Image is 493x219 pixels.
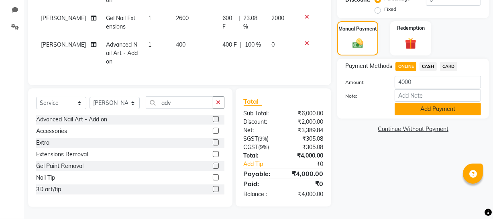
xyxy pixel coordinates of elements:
[238,135,283,143] div: ( )
[283,179,329,188] div: ₹0
[339,125,487,133] a: Continue Without Payment
[395,76,481,88] input: Amount
[271,14,284,22] span: 2000
[395,103,481,115] button: Add Payment
[176,14,189,22] span: 2600
[238,169,283,178] div: Payable:
[146,96,213,109] input: Search or Scan
[238,14,240,31] span: |
[283,126,329,135] div: ₹3,389.84
[36,162,84,170] div: Gel Paint Removal
[244,143,259,151] span: CGST
[222,41,237,49] span: 400 F
[238,151,283,160] div: Total:
[345,62,392,70] span: Payment Methods
[283,151,329,160] div: ₹4,000.00
[238,160,291,168] a: Add Tip
[244,135,258,142] span: SGST
[283,190,329,199] div: ₹4,000.00
[401,37,420,51] img: _gift.svg
[176,41,185,48] span: 400
[420,62,437,71] span: CASH
[148,41,151,48] span: 1
[245,41,261,49] span: 100 %
[238,190,283,199] div: Balance :
[41,14,86,22] span: [PERSON_NAME]
[291,160,329,168] div: ₹0
[283,169,329,178] div: ₹4,000.00
[271,41,275,48] span: 0
[36,127,67,135] div: Accessories
[384,6,396,13] label: Fixed
[338,25,377,33] label: Manual Payment
[283,118,329,126] div: ₹2,000.00
[106,14,135,30] span: Gel Nail Extensions
[36,139,49,147] div: Extra
[41,41,86,48] span: [PERSON_NAME]
[36,185,61,194] div: 3D art/tip
[36,150,88,159] div: Extensions Removal
[36,174,55,182] div: Nail Tip
[283,135,329,143] div: ₹305.08
[349,37,367,50] img: _cash.svg
[395,89,481,102] input: Add Note
[238,179,283,188] div: Paid:
[283,143,329,151] div: ₹305.08
[238,143,283,151] div: ( )
[238,126,283,135] div: Net:
[339,92,389,100] label: Note:
[283,109,329,118] div: ₹6,000.00
[260,135,267,142] span: 9%
[106,41,138,65] span: Advanced Nail Art - Add on
[243,14,262,31] span: 23.08 %
[395,62,416,71] span: ONLINE
[440,62,457,71] span: CARD
[148,14,151,22] span: 1
[260,144,268,150] span: 9%
[397,25,425,32] label: Redemption
[244,97,262,106] span: Total
[238,118,283,126] div: Discount:
[240,41,242,49] span: |
[339,79,389,86] label: Amount:
[36,115,107,124] div: Advanced Nail Art - Add on
[238,109,283,118] div: Sub Total:
[222,14,235,31] span: 600 F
